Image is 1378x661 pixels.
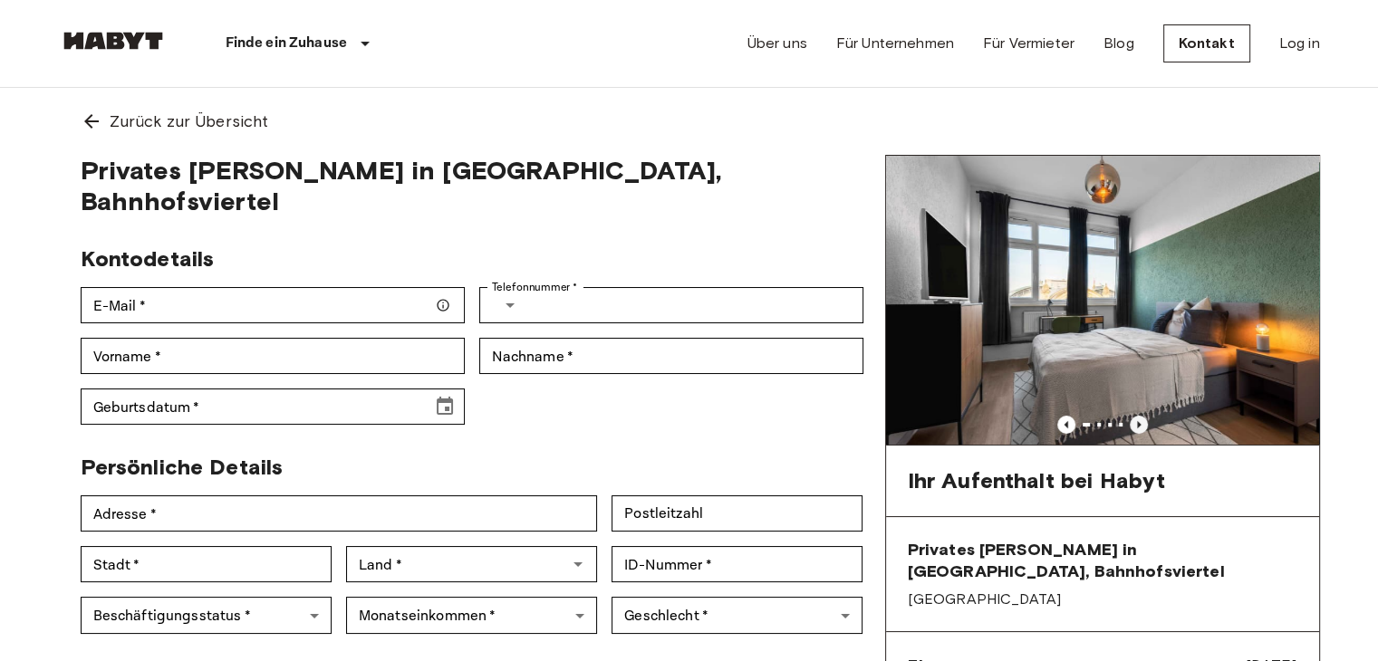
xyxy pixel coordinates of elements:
[1130,416,1148,434] button: Previous image
[886,156,1319,445] img: Marketing picture of unit DE-04-001-001-05HF
[59,32,168,50] img: Habyt
[1103,33,1134,54] a: Blog
[612,495,862,532] div: Postleitzahl
[479,338,863,374] div: Nachname
[492,287,528,323] button: Select country
[908,589,1297,609] span: [GEOGRAPHIC_DATA]
[427,388,463,425] button: Choose date
[1057,416,1075,434] button: Previous image
[836,33,954,54] a: Für Unternehmen
[226,33,348,54] p: Finde ein Zuhause
[565,551,591,577] button: Open
[81,287,465,323] div: E-Mail
[110,110,269,133] span: Zurück zur Übersicht
[908,467,1166,494] span: Ihr Aufenthalt bei Habyt
[81,495,598,532] div: Adresse
[612,546,862,582] div: ID-Nummer
[81,546,332,582] div: Stadt
[436,298,450,312] svg: Stellen Sie sicher, dass Ihre E-Mail-Adresse korrekt ist — wir senden Ihre Buchungsdetails dorthin.
[81,155,863,216] span: Privates [PERSON_NAME] in [GEOGRAPHIC_DATA], Bahnhofsviertel
[1163,24,1250,62] a: Kontakt
[1279,33,1320,54] a: Log in
[59,88,1320,155] a: Zurück zur Übersicht
[492,279,577,295] label: Telefonnummer
[81,454,284,480] span: Persönliche Details
[747,33,807,54] a: Über uns
[81,338,465,374] div: Vorname
[81,245,215,272] span: Kontodetails
[983,33,1074,54] a: Für Vermieter
[908,539,1297,582] span: Privates [PERSON_NAME] in [GEOGRAPHIC_DATA], Bahnhofsviertel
